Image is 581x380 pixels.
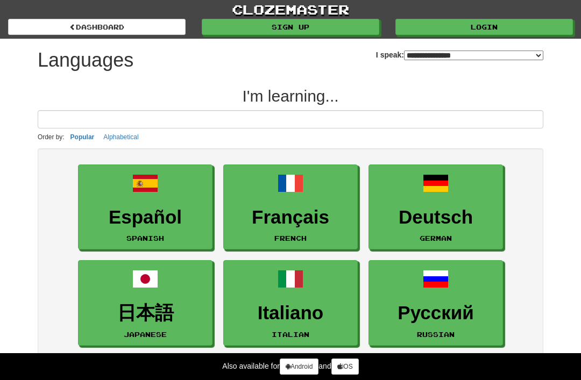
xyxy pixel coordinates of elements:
[67,131,98,143] button: Popular
[374,207,497,228] h3: Deutsch
[229,303,352,324] h3: Italiano
[280,359,318,375] a: Android
[420,234,452,242] small: German
[78,164,212,250] a: EspañolSpanish
[126,234,164,242] small: Spanish
[84,303,207,324] h3: 日本語
[202,19,379,35] a: Sign up
[124,331,167,338] small: Japanese
[395,19,573,35] a: Login
[223,164,358,250] a: FrançaisFrench
[100,131,141,143] button: Alphabetical
[229,207,352,228] h3: Français
[38,87,543,105] h2: I'm learning...
[404,51,543,60] select: I speak:
[417,331,455,338] small: Russian
[369,260,503,346] a: РусскийRussian
[78,260,212,346] a: 日本語Japanese
[274,234,307,242] small: French
[369,164,503,250] a: DeutschGerman
[272,331,309,338] small: Italian
[38,133,65,141] small: Order by:
[374,303,497,324] h3: Русский
[84,207,207,228] h3: Español
[8,19,186,35] a: dashboard
[223,260,358,346] a: ItalianoItalian
[38,49,133,71] h1: Languages
[331,359,359,375] a: iOS
[376,49,543,60] label: I speak:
